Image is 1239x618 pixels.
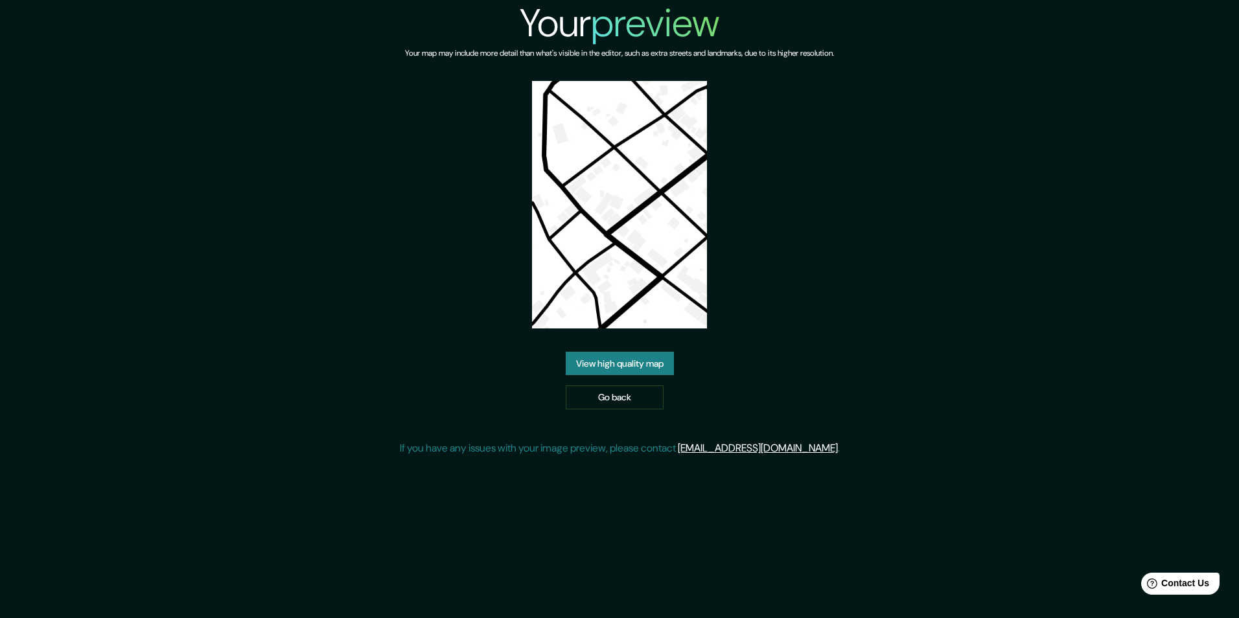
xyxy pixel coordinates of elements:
iframe: Help widget launcher [1124,567,1225,604]
h6: Your map may include more detail than what's visible in the editor, such as extra streets and lan... [405,47,834,60]
p: If you have any issues with your image preview, please contact . [400,441,840,456]
img: created-map-preview [532,81,707,328]
a: View high quality map [566,352,674,376]
a: Go back [566,385,664,409]
a: [EMAIL_ADDRESS][DOMAIN_NAME] [678,441,838,455]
